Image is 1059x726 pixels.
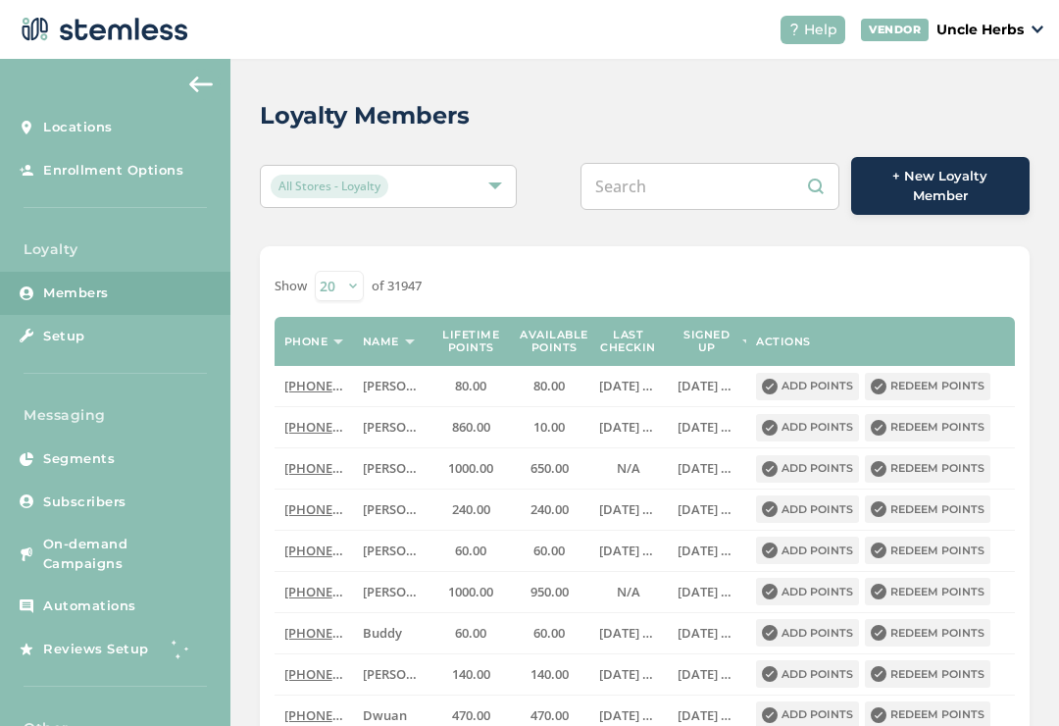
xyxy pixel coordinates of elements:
button: Redeem points [865,619,990,647]
label: of 31947 [372,277,422,296]
button: Add points [756,619,859,647]
span: [DATE] 04:01:12 [678,665,770,683]
label: 2024-07-30 00:37:10 [599,543,658,559]
span: 60.00 [455,542,486,559]
span: 470.00 [530,706,569,724]
span: Dwuan [363,706,407,724]
img: icon-sort-1e1d7615.svg [742,339,752,344]
span: [PHONE_NUMBER] [284,583,397,600]
label: 2024-04-04 18:08:04 [678,460,736,477]
span: [DATE] 02:50:01 [678,377,770,394]
label: 950.00 [520,584,579,600]
img: glitter-stars-b7820f95.gif [164,629,203,668]
input: Search [580,163,839,210]
label: 1000.00 [441,460,500,477]
span: Segments [43,449,115,469]
span: [DATE] 17:01:20 [599,624,691,642]
label: Koushi Sunder [363,584,422,600]
label: Name [363,336,399,348]
label: Show [275,277,307,296]
span: Reviews Setup [43,640,149,659]
span: [DATE] 02:50:02 [678,418,770,436]
label: Brian ↔️ Shen [363,460,422,477]
img: logo-dark-0685b13c.svg [16,10,188,49]
button: Add points [756,455,859,483]
span: [PHONE_NUMBER] [284,500,397,518]
label: 2024-04-05 02:50:01 [678,378,736,394]
button: Redeem points [865,537,990,564]
span: [DATE] 18:08:11 [678,500,770,518]
button: Redeem points [865,414,990,441]
span: [PHONE_NUMBER] [284,418,397,436]
span: [DATE] 19:20:14 [678,542,770,559]
label: Signed up [678,329,736,354]
label: 2023-07-23 22:03:55 [599,501,658,518]
label: 2024-05-31 05:32:02 [678,707,736,724]
span: Buddy [363,624,402,642]
span: [DATE] 21:35:13 [599,418,691,436]
label: sarah stevens [363,501,422,518]
span: 1000.00 [448,583,493,600]
label: 2024-04-05 02:50:02 [678,419,736,436]
span: Members [43,284,109,303]
span: 60.00 [455,624,486,642]
span: 240.00 [530,500,569,518]
label: Dwuan [363,707,422,724]
span: 60.00 [533,624,565,642]
label: 470.00 [520,707,579,724]
span: [PHONE_NUMBER] [284,542,397,559]
label: (602) 758-1100 [284,378,343,394]
span: 80.00 [455,377,486,394]
h2: Loyalty Members [260,98,470,133]
label: Buddy [363,625,422,642]
button: Add points [756,373,859,400]
iframe: Chat Widget [961,632,1059,726]
label: 2024-08-13 22:01:09 [599,666,658,683]
label: 60.00 [441,543,500,559]
button: Add points [756,578,859,605]
span: N/A [617,583,640,600]
span: [DATE] 08:07:08 [678,624,770,642]
span: [DATE] 00:37:10 [599,542,691,559]
span: [PERSON_NAME] [363,500,463,518]
label: Available points [520,329,588,354]
label: 60.00 [520,543,579,559]
span: Automations [43,596,136,616]
label: (503) 804-9208 [284,460,343,477]
img: icon-sort-1e1d7615.svg [405,339,415,344]
label: 60.00 [441,625,500,642]
span: [PERSON_NAME] [363,542,463,559]
label: 240.00 [441,501,500,518]
img: icon_down-arrow-small-66adaf34.svg [1032,26,1043,33]
span: Help [804,20,837,40]
p: Uncle Herbs [936,20,1024,40]
button: + New Loyalty Member [851,157,1030,215]
div: VENDOR [861,19,929,41]
span: 950.00 [530,583,569,600]
label: 140.00 [520,666,579,683]
span: [DATE] 22:03:55 [599,500,691,518]
span: Enrollment Options [43,161,183,181]
th: Actions [746,317,1015,366]
label: 10.00 [520,419,579,436]
span: Subscribers [43,493,126,512]
label: 240.00 [520,501,579,518]
label: (816) 665-3356 [284,501,343,518]
span: + New Loyalty Member [867,167,1014,205]
span: 140.00 [530,665,569,683]
span: 860.00 [452,418,490,436]
span: [PHONE_NUMBER] [284,706,397,724]
span: 240.00 [452,500,490,518]
label: (847) 814-8468 [284,543,343,559]
span: 1000.00 [448,459,493,477]
label: 2025-03-06 21:38:49 [599,378,658,394]
span: [DATE] 05:32:02 [678,706,770,724]
img: icon-arrow-back-accent-c549486e.svg [189,77,213,92]
button: Redeem points [865,495,990,523]
label: Last checkin [599,329,658,354]
label: 2024-04-04 18:08:12 [678,584,736,600]
label: Arnold d [363,378,422,394]
button: Redeem points [865,660,990,688]
label: 80.00 [520,378,579,394]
